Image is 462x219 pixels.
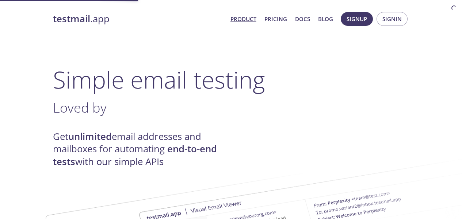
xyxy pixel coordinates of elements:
a: Docs [295,14,310,24]
button: Signin [377,12,408,26]
strong: testmail [53,12,90,25]
strong: end-to-end tests [53,142,217,168]
a: Pricing [264,14,287,24]
span: Signin [382,14,402,24]
h4: Get email addresses and mailboxes for automating with our simple APIs [53,130,231,168]
a: Product [230,14,256,24]
span: Loved by [53,98,107,117]
button: Signup [341,12,373,26]
strong: unlimited [68,130,112,143]
span: Signup [347,14,367,24]
h1: Simple email testing [53,66,409,94]
a: Blog [318,14,333,24]
a: testmail.app [53,13,225,25]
